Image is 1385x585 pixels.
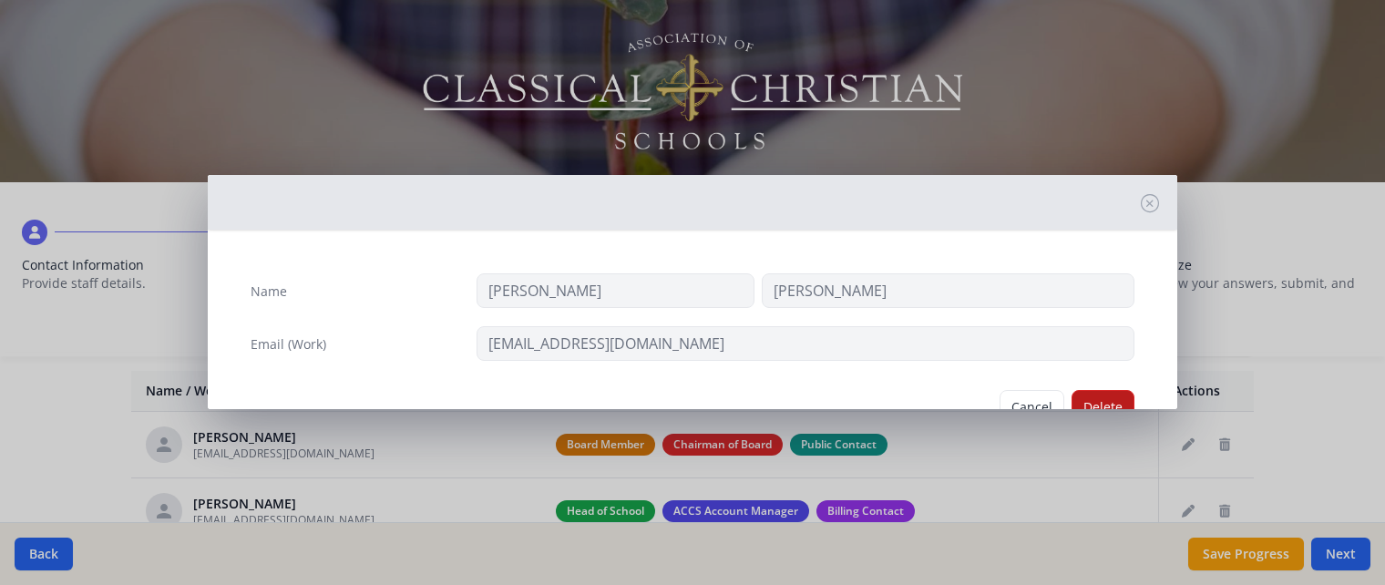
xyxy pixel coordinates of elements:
input: contact@site.com [477,326,1135,361]
input: Last Name [762,273,1134,308]
label: Name [251,282,287,301]
button: Cancel [1000,390,1064,425]
label: Email (Work) [251,335,326,354]
input: First Name [477,273,754,308]
button: Delete [1072,390,1134,425]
